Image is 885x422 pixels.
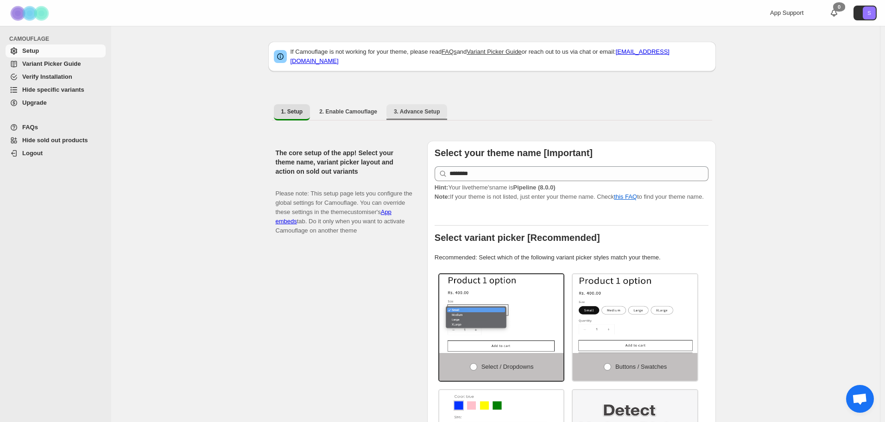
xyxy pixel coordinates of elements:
b: Select your theme name [Important] [435,148,593,158]
a: Variant Picker Guide [6,57,106,70]
span: 3. Advance Setup [394,108,440,115]
span: Setup [22,47,39,54]
img: Select / Dropdowns [439,274,564,353]
p: If your theme is not listed, just enter your theme name. Check to find your theme name. [435,183,708,202]
span: Avatar with initials S [863,6,876,19]
button: Avatar with initials S [853,6,877,20]
span: Verify Installation [22,73,72,80]
div: Aprire la chat [846,385,874,413]
a: FAQs [442,48,457,55]
a: Variant Picker Guide [467,48,521,55]
span: CAMOUFLAGE [9,35,107,43]
span: 2. Enable Camouflage [319,108,377,115]
img: Buttons / Swatches [573,274,697,353]
span: FAQs [22,124,38,131]
a: Hide specific variants [6,83,106,96]
a: Logout [6,147,106,160]
a: Setup [6,44,106,57]
img: Camouflage [7,0,54,26]
a: Hide sold out products [6,134,106,147]
a: 0 [829,8,839,18]
a: FAQs [6,121,106,134]
b: Select variant picker [Recommended] [435,233,600,243]
span: Hide specific variants [22,86,84,93]
span: Upgrade [22,99,47,106]
span: Variant Picker Guide [22,60,81,67]
span: Hide sold out products [22,137,88,144]
a: this FAQ [614,193,637,200]
text: S [867,10,871,16]
a: Upgrade [6,96,106,109]
span: Logout [22,150,43,157]
a: Verify Installation [6,70,106,83]
strong: Note: [435,193,450,200]
span: Buttons / Swatches [615,363,667,370]
p: Recommended: Select which of the following variant picker styles match your theme. [435,253,708,262]
span: Select / Dropdowns [481,363,534,370]
span: App Support [770,9,803,16]
span: Your live theme's name is [435,184,556,191]
span: 1. Setup [281,108,303,115]
strong: Pipeline (8.0.0) [513,184,555,191]
div: 0 [833,2,845,12]
strong: Hint: [435,184,449,191]
p: Please note: This setup page lets you configure the global settings for Camouflage. You can overr... [276,180,412,235]
p: If Camouflage is not working for your theme, please read and or reach out to us via chat or email: [291,47,710,66]
h2: The core setup of the app! Select your theme name, variant picker layout and action on sold out v... [276,148,412,176]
